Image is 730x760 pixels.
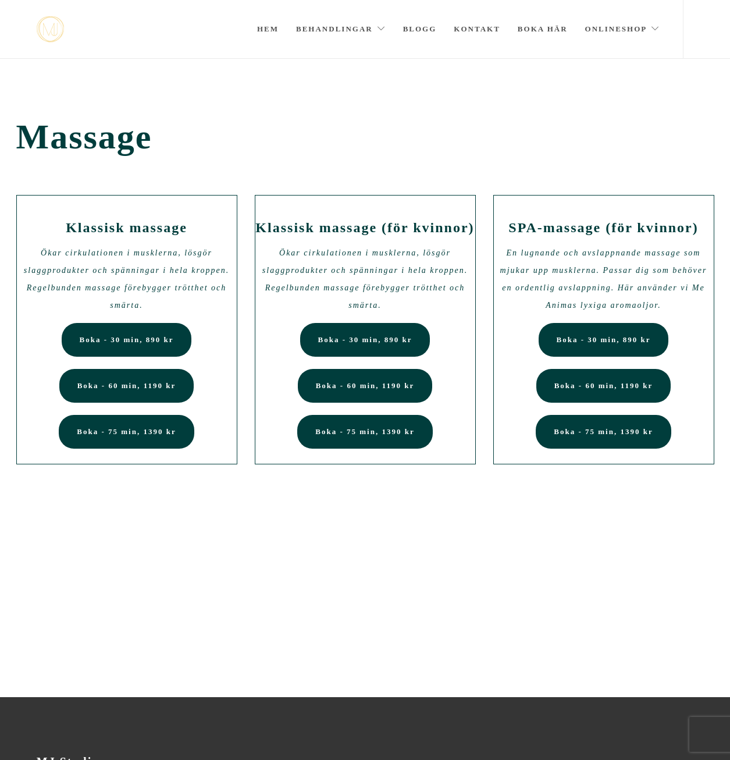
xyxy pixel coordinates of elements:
[16,117,714,157] span: Massage
[500,248,707,310] em: En lugnande och avslappnande massage som mjukar upp musklerna. Passar dig som behöver en ordentli...
[536,415,671,449] a: Boka - 75 min, 1390 kr
[554,427,653,436] span: Boka - 75 min, 1390 kr
[59,369,194,403] a: Boka - 60 min, 1190 kr
[262,248,468,310] em: Ökar cirkulationen i musklerna, lösgör slaggprodukter och spänningar i hela kroppen. Regelbunden ...
[37,16,64,42] img: mjstudio
[316,381,415,390] span: Boka - 60 min, 1190 kr
[297,415,432,449] a: Boka - 75 min, 1390 kr
[300,323,430,357] a: Boka - 30 min, 890 kr
[539,323,669,357] a: Boka - 30 min, 890 kr
[24,248,229,310] em: Ökar cirkulationen i musklerna, lösgör slaggprodukter och spänningar i hela kroppen. Regelbunden ...
[59,415,194,449] a: Boka - 75 min, 1390 kr
[62,323,192,357] a: Boka - 30 min, 890 kr
[37,16,64,42] a: mjstudio mjstudio mjstudio
[557,335,651,344] span: Boka - 30 min, 890 kr
[508,220,698,235] span: SPA-massage (för kvinnor)
[77,381,176,390] span: Boka - 60 min, 1190 kr
[318,335,412,344] span: Boka - 30 min, 890 kr
[554,381,653,390] span: Boka - 60 min, 1190 kr
[536,369,671,403] a: Boka - 60 min, 1190 kr
[255,220,474,235] span: Klassisk massage (för kvinnor)
[315,427,414,436] span: Boka - 75 min, 1390 kr
[80,335,174,344] span: Boka - 30 min, 890 kr
[77,427,176,436] span: Boka - 75 min, 1390 kr
[298,369,433,403] a: Boka - 60 min, 1190 kr
[66,220,187,235] span: Klassisk massage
